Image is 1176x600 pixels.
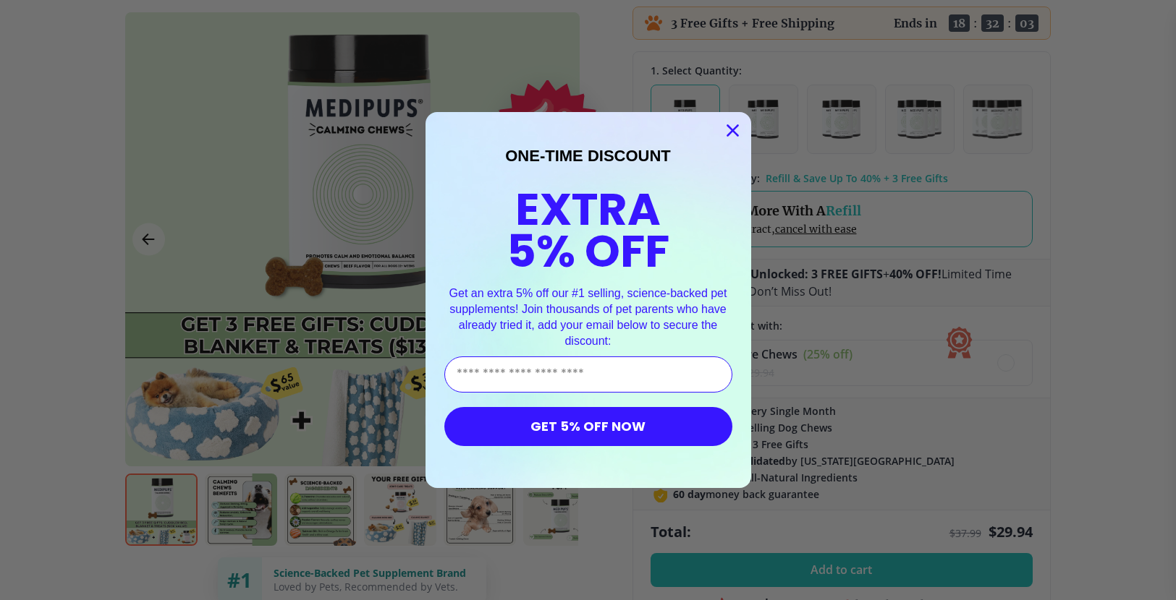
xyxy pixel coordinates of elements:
span: 5% OFF [507,220,669,283]
span: EXTRA [515,178,661,241]
span: ONE-TIME DISCOUNT [505,147,671,165]
button: GET 5% OFF NOW [444,407,732,446]
button: Close dialog [720,118,745,143]
span: Get an extra 5% off our #1 selling, science-backed pet supplements! Join thousands of pet parents... [449,287,727,346]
